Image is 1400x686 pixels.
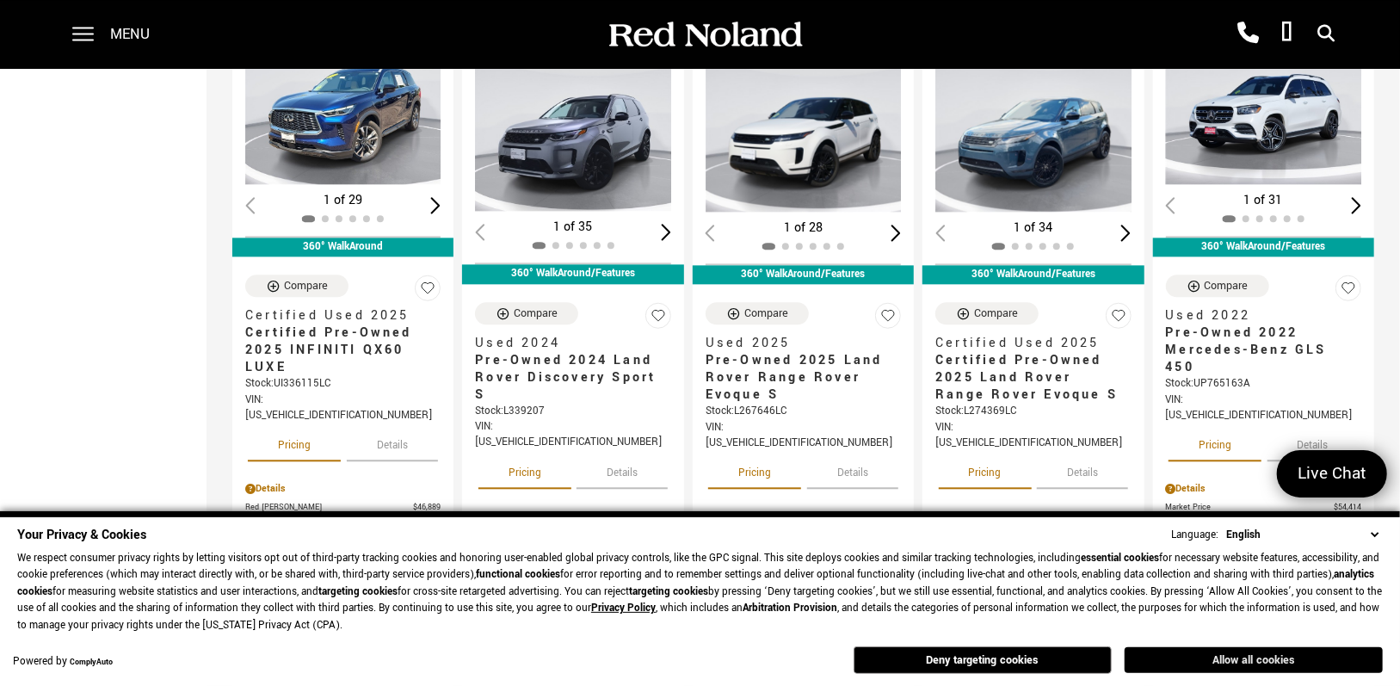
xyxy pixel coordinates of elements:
button: Save Vehicle [875,302,901,336]
div: Next slide [1351,197,1361,213]
a: Used 2025Pre-Owned 2025 Land Rover Range Rover Evoque S [706,335,901,404]
span: Certified Used 2025 [245,307,428,324]
a: Used 2024Pre-Owned 2024 Land Rover Discovery Sport S [475,335,670,404]
img: 2025 Land Rover Range Rover Evoque S 1 [935,63,1134,212]
a: Certified Used 2025Certified Pre-Owned 2025 Land Rover Range Rover Evoque S [935,335,1131,404]
span: Red [PERSON_NAME] [245,501,413,514]
a: Used 2022Pre-Owned 2022 Mercedes-Benz GLS 450 [1166,307,1361,376]
div: 360° WalkAround [232,238,453,256]
button: Deny targeting cookies [854,646,1112,674]
a: Live Chat [1277,450,1387,498]
span: Pre-Owned 2024 Land Rover Discovery Sport S [475,352,657,404]
button: Save Vehicle [1106,302,1132,336]
div: Stock : UI336115LC [245,376,441,392]
button: Save Vehicle [415,275,441,308]
div: Next slide [891,225,902,241]
div: Next slide [1121,225,1132,241]
div: Compare [284,278,328,294]
select: Language Select [1222,526,1383,544]
button: Compare Vehicle [706,302,809,324]
div: Compare [974,306,1018,321]
div: VIN: [US_VEHICLE_IDENTIFICATION_NUMBER] [935,420,1131,451]
span: Pre-Owned 2022 Mercedes-Benz GLS 450 [1166,324,1348,376]
strong: analytics cookies [17,567,1374,599]
button: details tab [577,451,668,489]
img: 2024 Land Rover Discovery Sport S 1 [475,63,674,212]
div: 360° WalkAround/Features [462,264,683,283]
div: 1 / 2 [475,63,674,212]
button: pricing tab [1169,423,1261,461]
button: details tab [1267,423,1359,461]
div: VIN: [US_VEHICLE_IDENTIFICATION_NUMBER] [706,420,901,451]
button: pricing tab [478,451,571,489]
button: Save Vehicle [645,302,671,336]
div: Stock : L267646LC [706,404,901,419]
div: Powered by [13,657,113,668]
button: pricing tab [708,451,801,489]
strong: targeting cookies [318,584,398,599]
div: VIN: [US_VEHICLE_IDENTIFICATION_NUMBER] [475,419,670,450]
div: Stock : L274369LC [935,404,1131,419]
img: 2025 INFINITI QX60 LUXE 1 [245,34,444,183]
button: Compare Vehicle [935,302,1039,324]
div: 1 / 2 [245,34,444,183]
div: Stock : L339207 [475,404,670,419]
div: Compare [514,306,558,321]
a: Red [PERSON_NAME] $46,889 [245,501,441,514]
div: VIN: [US_VEHICLE_IDENTIFICATION_NUMBER] [1166,392,1361,423]
div: Language: [1171,529,1218,541]
span: Certified Pre-Owned 2025 INFINITI QX60 LUXE [245,324,428,376]
div: Pricing Details - Pre-Owned 2025 Land Rover Range Rover Evoque S With Navigation & AWD [706,509,901,524]
img: 2025 Land Rover Range Rover Evoque S 1 [706,63,904,212]
button: Compare Vehicle [1166,275,1269,297]
div: Pricing Details - Pre-Owned 2024 Land Rover Discovery Sport S With Navigation & 4WD [475,509,670,524]
span: Your Privacy & Cookies [17,526,146,544]
div: VIN: [US_VEHICLE_IDENTIFICATION_NUMBER] [245,392,441,423]
div: Pricing Details - Pre-Owned 2022 Mercedes-Benz GLS 450 With Navigation [1166,481,1361,497]
div: 1 of 29 [245,191,441,210]
div: Pricing Details - Certified Pre-Owned 2025 INFINITI QX60 LUXE With Navigation & AWD [245,481,441,497]
div: Pricing Details - Certified Pre-Owned 2025 Land Rover Range Rover Evoque S With Navigation & AWD [935,509,1131,524]
div: 1 of 35 [475,218,670,237]
strong: essential cookies [1081,551,1159,565]
button: Allow all cookies [1125,647,1383,673]
div: 1 / 2 [935,63,1134,212]
div: 360° WalkAround/Features [1153,238,1374,256]
span: Pre-Owned 2025 Land Rover Range Rover Evoque S [706,352,888,404]
div: 1 of 28 [706,219,901,238]
strong: targeting cookies [629,584,708,599]
a: Market Price $54,414 [1166,501,1361,514]
div: 1 / 2 [1166,34,1365,183]
span: Certified Pre-Owned 2025 Land Rover Range Rover Evoque S [935,352,1118,404]
button: details tab [347,423,438,461]
img: 2022 Mercedes-Benz GLS GLS 450 1 [1166,34,1365,183]
div: 1 / 2 [706,63,904,212]
div: Next slide [431,197,441,213]
button: pricing tab [248,423,341,461]
span: $46,889 [413,501,441,514]
span: Used 2022 [1166,307,1348,324]
a: Certified Used 2025Certified Pre-Owned 2025 INFINITI QX60 LUXE [245,307,441,376]
p: We respect consumer privacy rights by letting visitors opt out of third-party tracking cookies an... [17,550,1383,634]
button: details tab [1037,451,1128,489]
button: pricing tab [939,451,1032,489]
span: Live Chat [1289,462,1375,485]
button: Save Vehicle [1335,275,1361,308]
div: Compare [744,306,788,321]
a: Privacy Policy [591,601,656,615]
div: 360° WalkAround/Features [922,265,1144,284]
span: Market Price [1166,501,1334,514]
strong: functional cookies [476,567,560,582]
div: Compare [1205,278,1249,294]
span: $54,414 [1334,501,1361,514]
span: Used 2024 [475,335,657,352]
strong: Arbitration Provision [743,601,837,615]
span: Used 2025 [706,335,888,352]
button: Compare Vehicle [245,275,348,297]
div: Stock : UP765163A [1166,376,1361,392]
button: Compare Vehicle [475,302,578,324]
div: Next slide [661,224,671,240]
div: 360° WalkAround/Features [693,265,914,284]
button: details tab [807,451,898,489]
